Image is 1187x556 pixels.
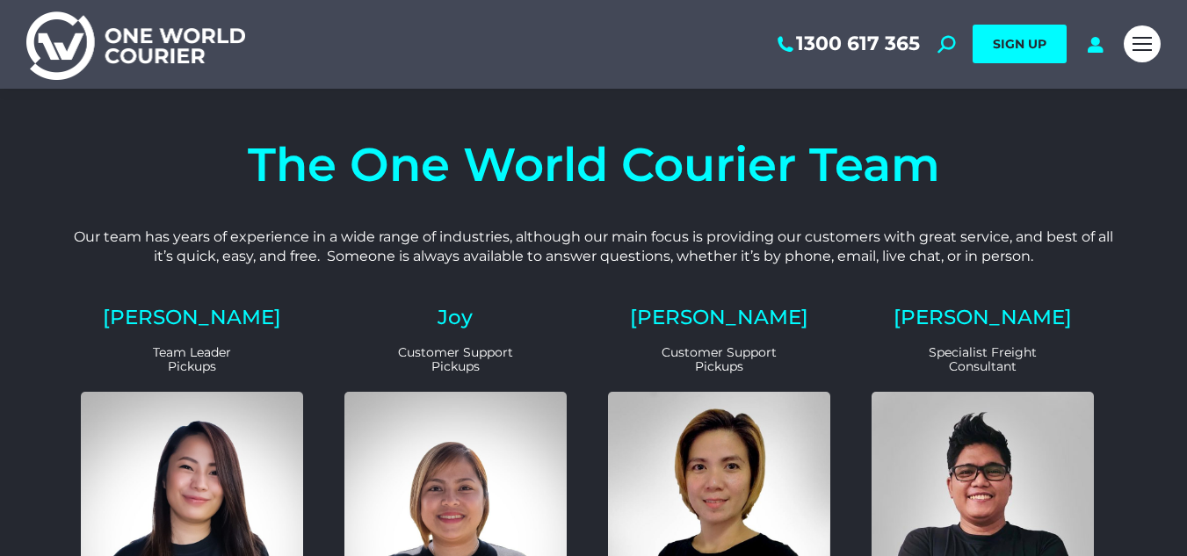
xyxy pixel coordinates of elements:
[608,345,830,375] p: Customer Support Pickups
[894,305,1072,329] a: [PERSON_NAME]
[1124,25,1161,62] a: Mobile menu icon
[67,141,1121,188] h4: The One World Courier Team
[344,345,567,375] p: Customer Support Pickups
[608,307,830,328] h2: [PERSON_NAME]
[67,227,1121,267] p: Our team has years of experience in a wide range of industries, although our main focus is provid...
[872,345,1094,375] p: Specialist Freight Consultant
[26,9,245,80] img: One World Courier
[81,307,303,328] h2: [PERSON_NAME]
[81,345,303,375] p: Team Leader Pickups
[973,25,1067,63] a: SIGN UP
[344,307,567,328] h2: Joy
[993,36,1046,52] span: SIGN UP
[774,32,920,55] a: 1300 617 365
